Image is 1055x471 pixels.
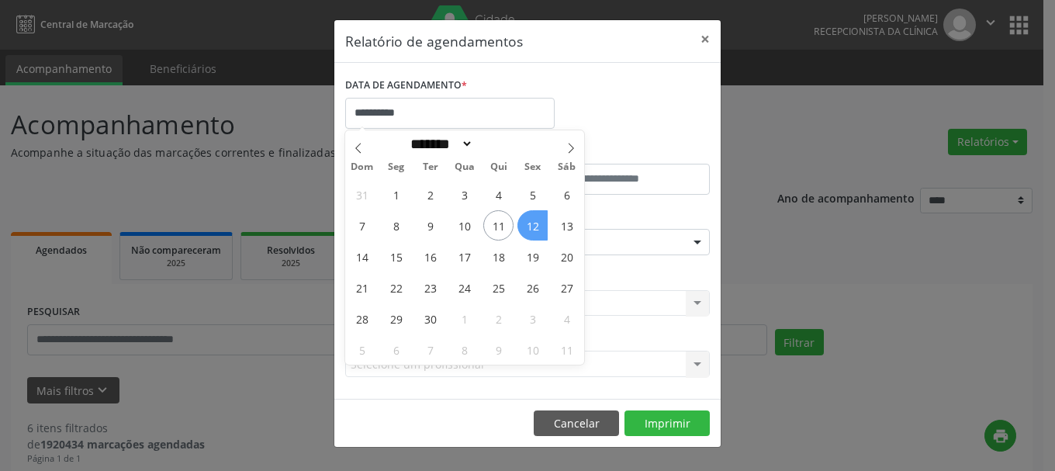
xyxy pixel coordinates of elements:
[345,162,379,172] span: Dom
[381,272,411,303] span: Setembro 22, 2025
[483,210,514,241] span: Setembro 11, 2025
[347,272,377,303] span: Setembro 21, 2025
[448,162,482,172] span: Qua
[381,303,411,334] span: Setembro 29, 2025
[516,162,550,172] span: Sex
[552,179,582,210] span: Setembro 6, 2025
[552,303,582,334] span: Outubro 4, 2025
[379,162,413,172] span: Seg
[482,162,516,172] span: Qui
[517,303,548,334] span: Outubro 3, 2025
[483,179,514,210] span: Setembro 4, 2025
[347,179,377,210] span: Agosto 31, 2025
[347,303,377,334] span: Setembro 28, 2025
[415,179,445,210] span: Setembro 2, 2025
[690,20,721,58] button: Close
[405,136,473,152] select: Month
[517,241,548,272] span: Setembro 19, 2025
[345,31,523,51] h5: Relatório de agendamentos
[449,303,479,334] span: Outubro 1, 2025
[483,334,514,365] span: Outubro 9, 2025
[517,210,548,241] span: Setembro 12, 2025
[449,334,479,365] span: Outubro 8, 2025
[624,410,710,437] button: Imprimir
[413,162,448,172] span: Ter
[381,334,411,365] span: Outubro 6, 2025
[381,210,411,241] span: Setembro 8, 2025
[415,210,445,241] span: Setembro 9, 2025
[552,241,582,272] span: Setembro 20, 2025
[347,334,377,365] span: Outubro 5, 2025
[415,241,445,272] span: Setembro 16, 2025
[552,210,582,241] span: Setembro 13, 2025
[517,334,548,365] span: Outubro 10, 2025
[552,334,582,365] span: Outubro 11, 2025
[483,272,514,303] span: Setembro 25, 2025
[381,241,411,272] span: Setembro 15, 2025
[517,179,548,210] span: Setembro 5, 2025
[381,179,411,210] span: Setembro 1, 2025
[534,410,619,437] button: Cancelar
[449,179,479,210] span: Setembro 3, 2025
[415,272,445,303] span: Setembro 23, 2025
[552,272,582,303] span: Setembro 27, 2025
[347,210,377,241] span: Setembro 7, 2025
[483,303,514,334] span: Outubro 2, 2025
[483,241,514,272] span: Setembro 18, 2025
[517,272,548,303] span: Setembro 26, 2025
[449,272,479,303] span: Setembro 24, 2025
[415,334,445,365] span: Outubro 7, 2025
[449,210,479,241] span: Setembro 10, 2025
[345,74,467,98] label: DATA DE AGENDAMENTO
[550,162,584,172] span: Sáb
[473,136,524,152] input: Year
[347,241,377,272] span: Setembro 14, 2025
[449,241,479,272] span: Setembro 17, 2025
[531,140,710,164] label: ATÉ
[415,303,445,334] span: Setembro 30, 2025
